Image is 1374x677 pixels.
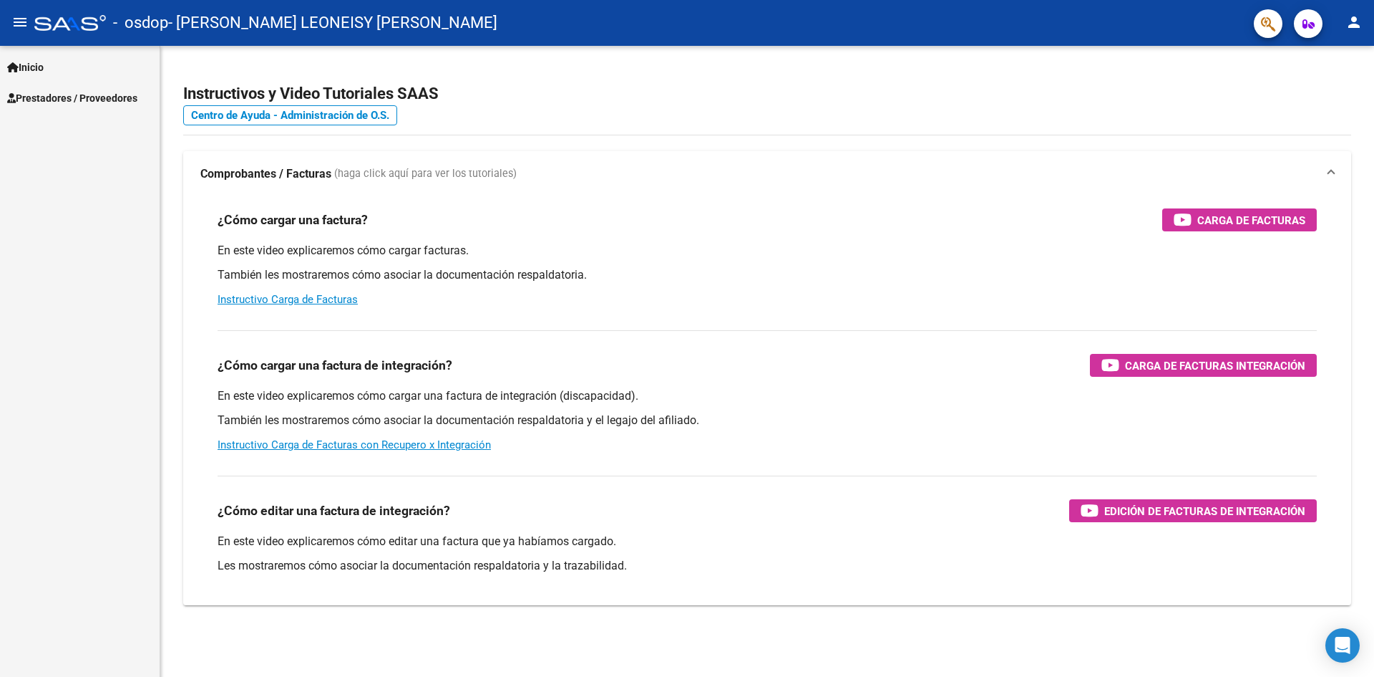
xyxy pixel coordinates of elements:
p: También les mostraremos cómo asociar la documentación respaldatoria y el legajo del afiliado. [218,413,1317,428]
h2: Instructivos y Video Tutoriales SAAS [183,80,1351,107]
h3: ¿Cómo cargar una factura? [218,210,368,230]
p: También les mostraremos cómo asociar la documentación respaldatoria. [218,267,1317,283]
h3: ¿Cómo editar una factura de integración? [218,501,450,521]
a: Instructivo Carga de Facturas con Recupero x Integración [218,438,491,451]
span: - osdop [113,7,168,39]
span: - [PERSON_NAME] LEONEISY [PERSON_NAME] [168,7,497,39]
a: Instructivo Carga de Facturas [218,293,358,306]
mat-expansion-panel-header: Comprobantes / Facturas (haga click aquí para ver los tutoriales) [183,151,1351,197]
button: Carga de Facturas Integración [1090,354,1317,377]
span: Inicio [7,59,44,75]
p: Les mostraremos cómo asociar la documentación respaldatoria y la trazabilidad. [218,558,1317,574]
button: Carga de Facturas [1162,208,1317,231]
mat-icon: person [1345,14,1363,31]
p: En este video explicaremos cómo cargar una factura de integración (discapacidad). [218,388,1317,404]
p: En este video explicaremos cómo editar una factura que ya habíamos cargado. [218,534,1317,549]
span: Carga de Facturas [1197,211,1305,229]
p: En este video explicaremos cómo cargar facturas. [218,243,1317,259]
span: Carga de Facturas Integración [1125,357,1305,375]
span: Prestadores / Proveedores [7,90,137,106]
h3: ¿Cómo cargar una factura de integración? [218,355,452,375]
mat-icon: menu [11,14,29,31]
a: Centro de Ayuda - Administración de O.S. [183,105,397,125]
strong: Comprobantes / Facturas [200,166,331,182]
span: (haga click aquí para ver los tutoriales) [334,166,517,182]
div: Comprobantes / Facturas (haga click aquí para ver los tutoriales) [183,197,1351,605]
div: Open Intercom Messenger [1325,628,1360,663]
span: Edición de Facturas de integración [1104,502,1305,520]
button: Edición de Facturas de integración [1069,499,1317,522]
